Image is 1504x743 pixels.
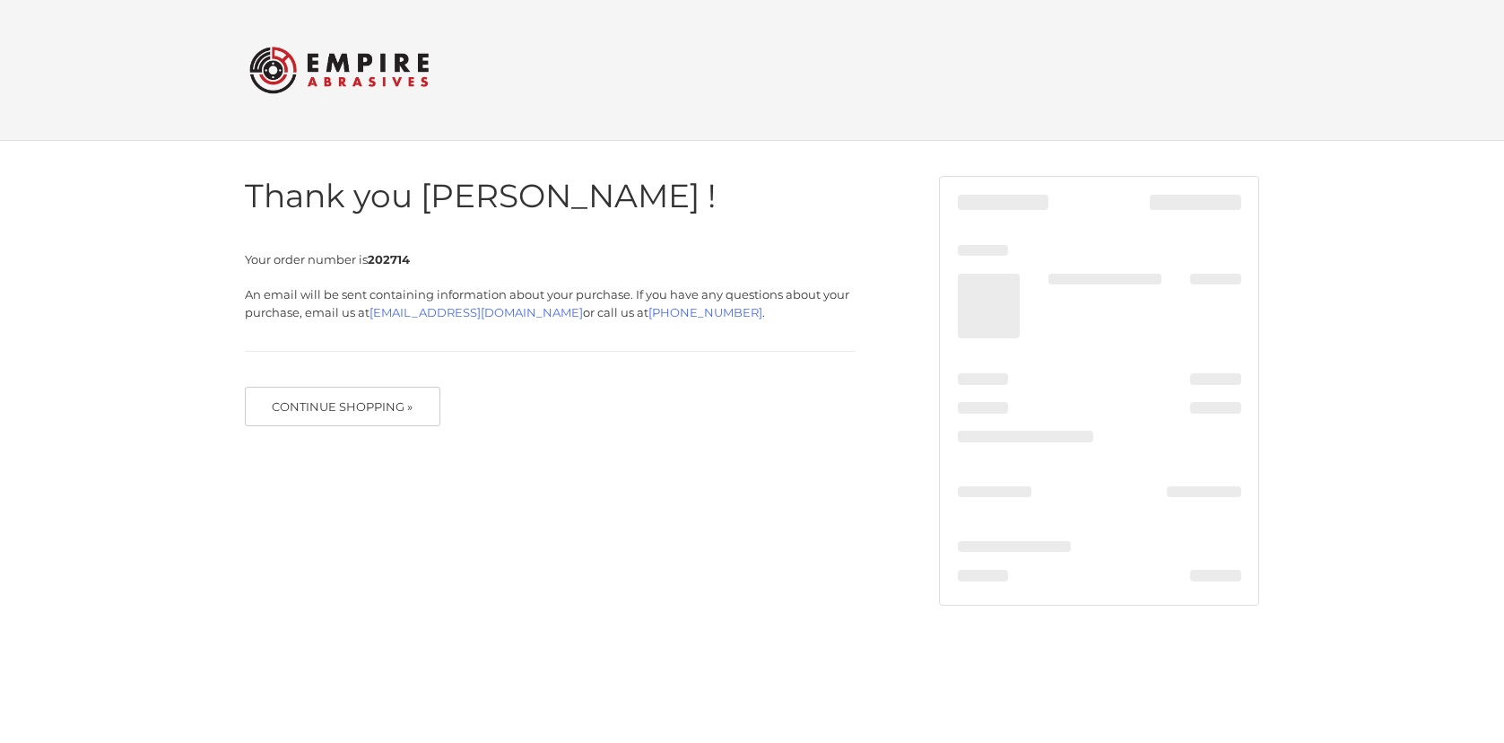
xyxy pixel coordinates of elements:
[245,176,856,216] h1: Thank you [PERSON_NAME] !
[368,252,410,267] strong: 202714
[648,305,762,319] a: [PHONE_NUMBER]
[245,287,849,319] span: An email will be sent containing information about your purchase. If you have any questions about...
[249,35,429,105] img: Empire Abrasives
[369,305,583,319] a: [EMAIL_ADDRESS][DOMAIN_NAME]
[245,387,440,426] button: Continue Shopping »
[245,252,410,267] span: Your order number is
